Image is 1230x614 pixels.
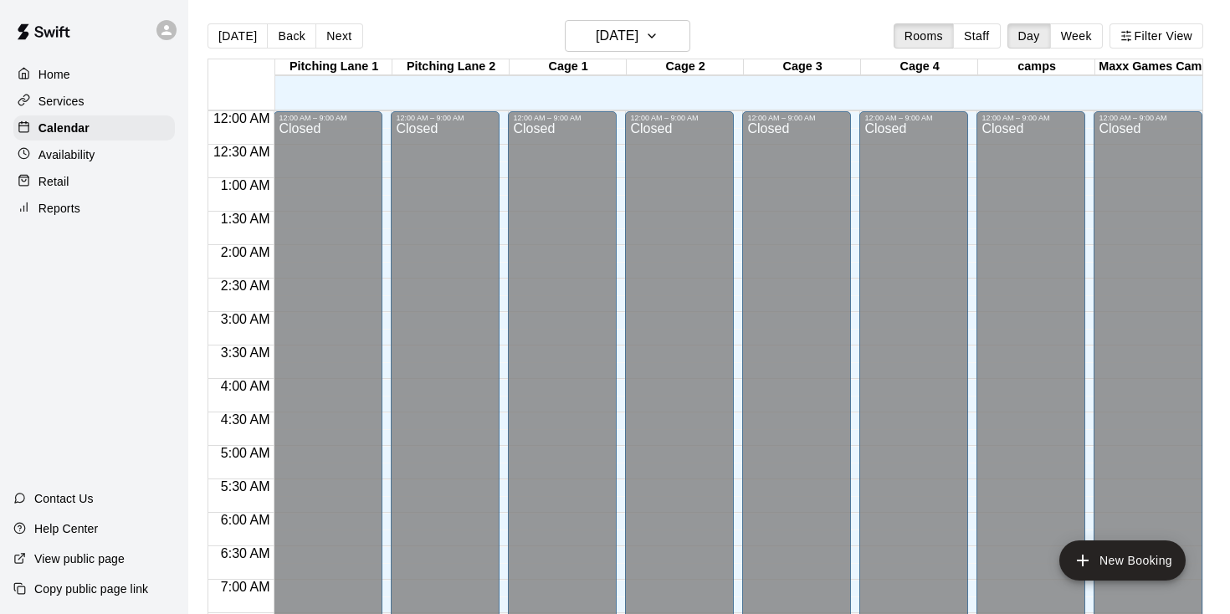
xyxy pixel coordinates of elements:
[894,23,954,49] button: Rooms
[217,446,274,460] span: 5:00 AM
[747,114,846,122] div: 12:00 AM – 9:00 AM
[217,245,274,259] span: 2:00 AM
[864,114,963,122] div: 12:00 AM – 9:00 AM
[217,513,274,527] span: 6:00 AM
[315,23,362,49] button: Next
[217,546,274,560] span: 6:30 AM
[596,24,638,48] h6: [DATE]
[13,89,175,114] a: Services
[1007,23,1051,49] button: Day
[565,20,690,52] button: [DATE]
[510,59,627,75] div: Cage 1
[13,169,175,194] a: Retail
[38,120,90,136] p: Calendar
[34,490,94,507] p: Contact Us
[208,23,268,49] button: [DATE]
[209,111,274,125] span: 12:00 AM
[13,115,175,141] a: Calendar
[34,520,98,537] p: Help Center
[38,173,69,190] p: Retail
[392,59,510,75] div: Pitching Lane 2
[217,379,274,393] span: 4:00 AM
[34,581,148,597] p: Copy public page link
[396,114,495,122] div: 12:00 AM – 9:00 AM
[279,114,377,122] div: 12:00 AM – 9:00 AM
[217,312,274,326] span: 3:00 AM
[217,279,274,293] span: 2:30 AM
[1110,23,1203,49] button: Filter View
[38,93,85,110] p: Services
[217,580,274,594] span: 7:00 AM
[981,114,1080,122] div: 12:00 AM – 9:00 AM
[627,59,744,75] div: Cage 2
[978,59,1095,75] div: camps
[861,59,978,75] div: Cage 4
[1095,59,1212,75] div: Maxx Games Camp
[38,66,70,83] p: Home
[217,345,274,360] span: 3:30 AM
[217,412,274,427] span: 4:30 AM
[38,200,80,217] p: Reports
[1059,540,1186,581] button: add
[1050,23,1103,49] button: Week
[217,212,274,226] span: 1:30 AM
[13,142,175,167] a: Availability
[744,59,861,75] div: Cage 3
[209,145,274,159] span: 12:30 AM
[953,23,1001,49] button: Staff
[217,178,274,192] span: 1:00 AM
[275,59,392,75] div: Pitching Lane 1
[13,62,175,87] a: Home
[267,23,316,49] button: Back
[1099,114,1197,122] div: 12:00 AM – 9:00 AM
[38,146,95,163] p: Availability
[217,479,274,494] span: 5:30 AM
[34,550,125,567] p: View public page
[630,114,729,122] div: 12:00 AM – 9:00 AM
[513,114,612,122] div: 12:00 AM – 9:00 AM
[13,196,175,221] a: Reports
